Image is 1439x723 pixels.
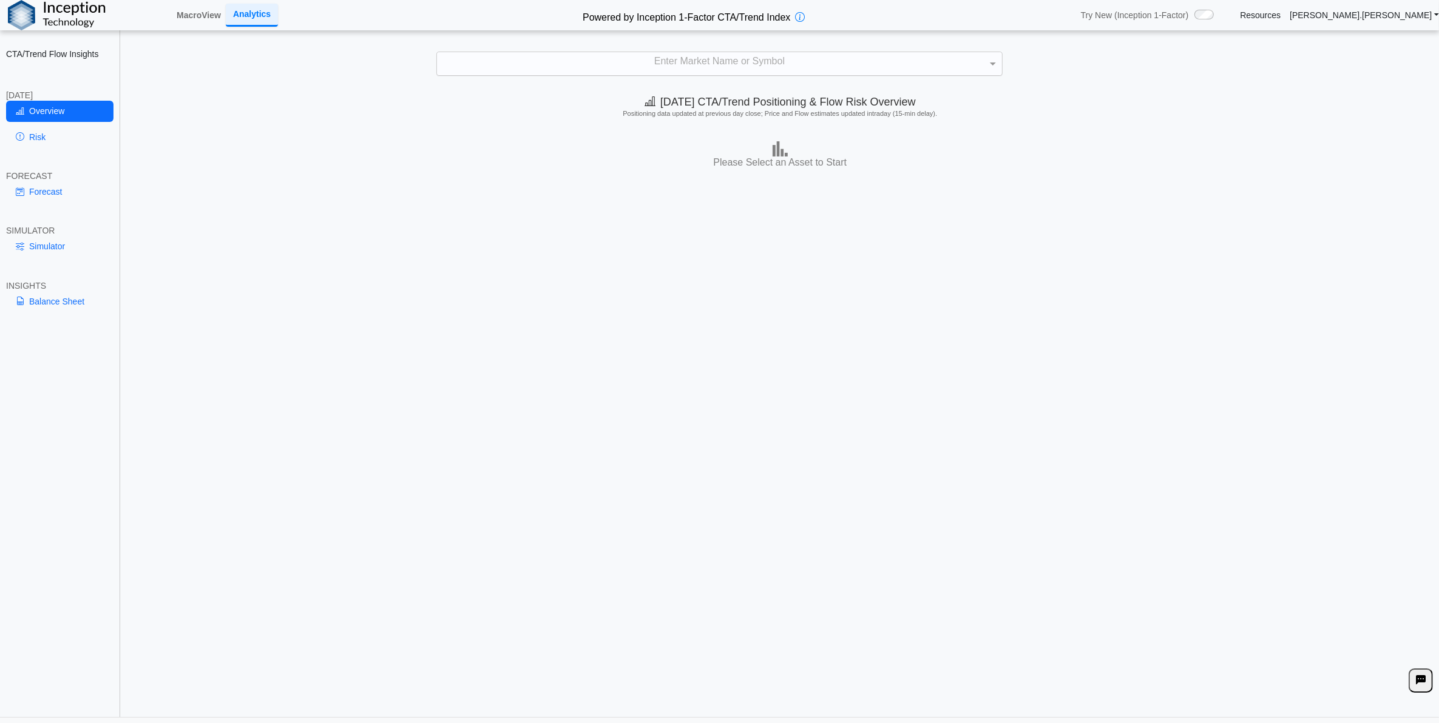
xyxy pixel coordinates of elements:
[6,49,113,59] h2: CTA/Trend Flow Insights
[773,141,788,156] img: bar-chart.png
[172,5,226,25] a: MacroView
[645,96,916,108] span: [DATE] CTA/Trend Positioning & Flow Risk Overview
[127,110,1432,118] h5: Positioning data updated at previous day close; Price and Flow estimates updated intraday (15-min...
[6,170,113,181] div: FORECAST
[6,127,113,147] a: Risk
[226,4,278,26] a: Analytics
[6,291,113,312] a: Balance Sheet
[6,280,113,291] div: INSIGHTS
[6,181,113,202] a: Forecast
[124,156,1436,169] h3: Please Select an Asset to Start
[6,101,113,121] a: Overview
[578,7,795,24] h2: Powered by Inception 1-Factor CTA/Trend Index
[6,225,113,236] div: SIMULATOR
[6,90,113,101] div: [DATE]
[1290,10,1439,21] a: [PERSON_NAME].[PERSON_NAME]
[1081,10,1189,21] span: Try New (Inception 1-Factor)
[6,236,113,257] a: Simulator
[1240,10,1281,21] a: Resources
[437,52,1001,75] div: Enter Market Name or Symbol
